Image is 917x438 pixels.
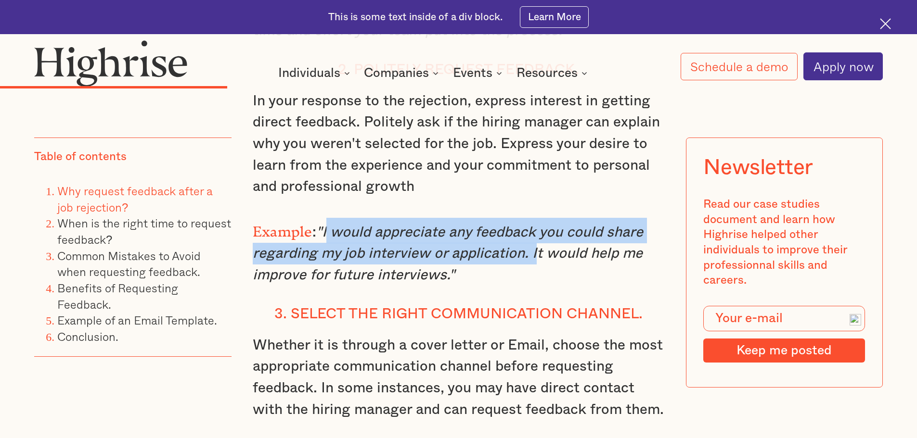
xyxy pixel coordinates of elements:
[703,306,865,332] input: Your e-mail
[364,67,429,79] div: Companies
[703,306,865,363] form: Modal Form
[57,279,178,313] a: Benefits of Requesting Feedback.
[253,225,643,282] em: "I would appreciate any feedback you could share regarding my job interview or application. It wo...
[57,327,118,345] a: Conclusion.
[34,150,127,165] div: Table of contents
[57,311,217,329] a: Example of an Email Template.
[253,335,665,421] p: Whether it is through a cover letter or Email, choose the most appropriate communication channel ...
[681,53,798,80] a: Schedule a demo
[57,247,201,281] a: Common Mistakes to Avoid when requesting feedback.
[57,214,231,248] a: When is the right time to request feedback?
[517,67,578,79] div: Resources
[328,11,503,24] div: This is some text inside of a div block.
[34,40,187,86] img: Highrise logo
[453,67,492,79] div: Events
[517,67,590,79] div: Resources
[253,218,665,286] p: :
[253,90,665,198] p: In your response to the rejection, express interest in getting direct feedback. Politely ask if t...
[520,6,589,28] a: Learn More
[880,18,891,29] img: Cross icon
[364,67,441,79] div: Companies
[57,182,213,216] a: Why request feedback after a job rejection?
[253,224,312,233] strong: Example
[453,67,505,79] div: Events
[850,314,861,325] img: npw-badge-icon-locked.svg
[253,306,665,323] h4: 3. Select the right communication channel.
[703,155,813,180] div: Newsletter
[703,338,865,363] input: Keep me posted
[703,197,865,288] div: Read our case studies document and learn how Highrise helped other individuals to improve their p...
[278,67,353,79] div: Individuals
[278,67,340,79] div: Individuals
[803,52,883,80] a: Apply now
